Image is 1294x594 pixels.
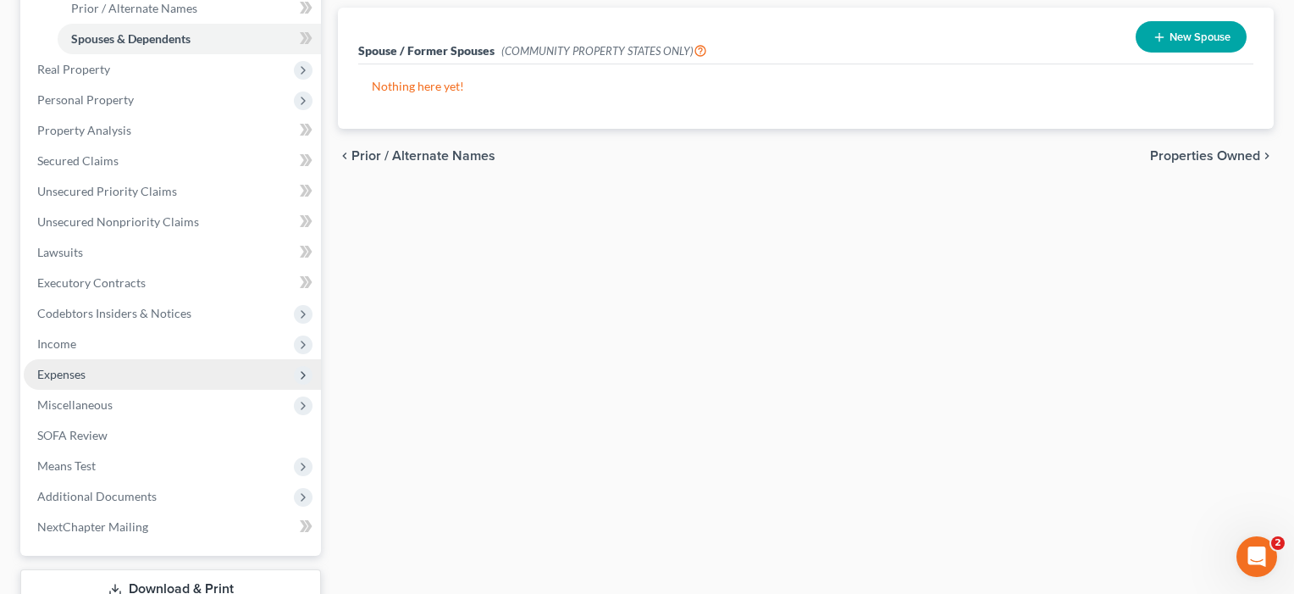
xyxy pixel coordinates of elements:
a: Unsecured Nonpriority Claims [24,207,321,237]
iframe: Intercom live chat [1236,536,1277,577]
i: chevron_right [1260,149,1274,163]
a: SOFA Review [24,420,321,451]
span: Expenses [37,367,86,381]
button: Properties Owned chevron_right [1150,149,1274,163]
span: Executory Contracts [37,275,146,290]
span: Unsecured Priority Claims [37,184,177,198]
span: Additional Documents [37,489,157,503]
a: Lawsuits [24,237,321,268]
span: Secured Claims [37,153,119,168]
span: Spouses & Dependents [71,31,191,46]
button: New Spouse [1136,21,1247,53]
span: Prior / Alternate Names [351,149,495,163]
span: Properties Owned [1150,149,1260,163]
span: (COMMUNITY PROPERTY STATES ONLY) [501,44,707,58]
a: Spouses & Dependents [58,24,321,54]
a: Secured Claims [24,146,321,176]
button: chevron_left Prior / Alternate Names [338,149,495,163]
span: Codebtors Insiders & Notices [37,306,191,320]
span: Miscellaneous [37,397,113,412]
span: Spouse / Former Spouses [358,43,495,58]
span: Unsecured Nonpriority Claims [37,214,199,229]
span: Lawsuits [37,245,83,259]
span: 2 [1271,536,1285,550]
p: Nothing here yet! [372,78,1240,95]
span: SOFA Review [37,428,108,442]
a: Property Analysis [24,115,321,146]
span: NextChapter Mailing [37,519,148,534]
a: NextChapter Mailing [24,512,321,542]
span: Real Property [37,62,110,76]
span: Income [37,336,76,351]
span: Personal Property [37,92,134,107]
i: chevron_left [338,149,351,163]
a: Unsecured Priority Claims [24,176,321,207]
span: Means Test [37,458,96,473]
span: Prior / Alternate Names [71,1,197,15]
a: Executory Contracts [24,268,321,298]
span: Property Analysis [37,123,131,137]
